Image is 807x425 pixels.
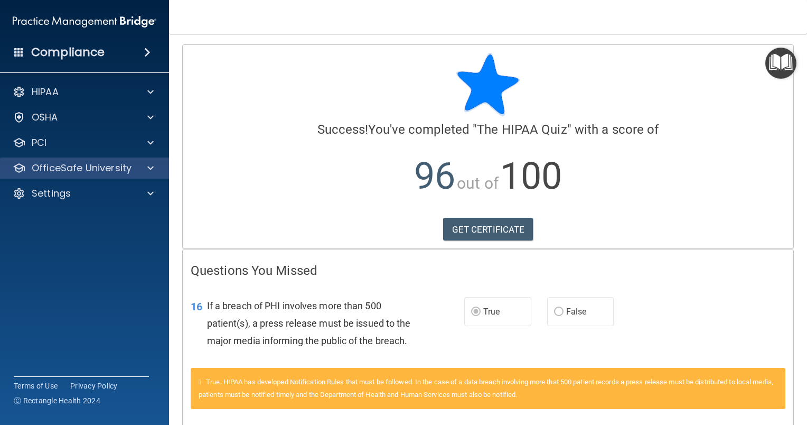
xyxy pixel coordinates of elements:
[554,308,564,316] input: False
[191,123,785,136] h4: You've completed " " with a score of
[13,187,154,200] a: Settings
[32,111,58,124] p: OSHA
[32,86,59,98] p: HIPAA
[483,307,500,317] span: True
[457,174,499,192] span: out of
[13,11,156,32] img: PMB logo
[13,162,154,174] a: OfficeSafe University
[443,218,533,241] a: GET CERTIFICATE
[477,122,567,137] span: The HIPAA Quiz
[13,136,154,149] a: PCI
[566,307,587,317] span: False
[191,300,202,313] span: 16
[414,154,455,198] span: 96
[14,381,58,391] a: Terms of Use
[32,187,71,200] p: Settings
[317,122,369,137] span: Success!
[32,136,46,149] p: PCI
[191,264,785,278] h4: Questions You Missed
[199,378,773,399] span: True. HIPAA has developed Notification Rules that must be followed. In the case of a data breach ...
[765,48,796,79] button: Open Resource Center
[31,45,105,60] h4: Compliance
[13,86,154,98] a: HIPAA
[471,308,481,316] input: True
[14,395,100,406] span: Ⓒ Rectangle Health 2024
[456,53,520,116] img: blue-star-rounded.9d042014.png
[500,154,562,198] span: 100
[32,162,132,174] p: OfficeSafe University
[13,111,154,124] a: OSHA
[70,381,118,391] a: Privacy Policy
[207,300,411,346] span: If a breach of PHI involves more than 500 patient(s), a press release must be issued to the major...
